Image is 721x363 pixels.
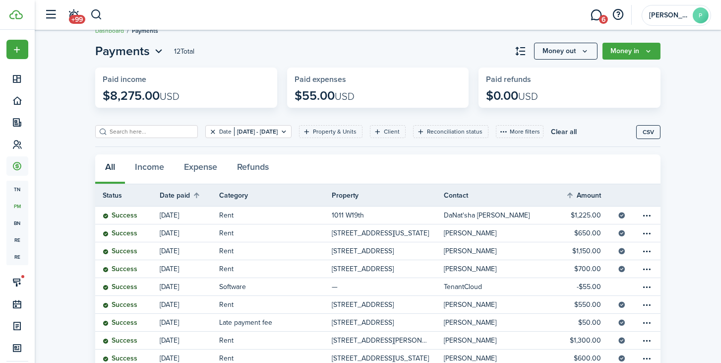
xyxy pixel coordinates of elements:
table-info-title: Late payment fee [219,317,272,328]
span: 6 [599,15,608,24]
filter-tag-label: Property & Units [313,127,357,136]
a: [PERSON_NAME] [444,224,556,242]
a: re [6,231,28,248]
a: -$55.00 [556,278,616,295]
filter-tag: Open filter [370,125,406,138]
button: Open menu [602,43,661,60]
table-info-title: Rent [219,246,234,256]
a: Success [95,314,160,331]
status: Success [103,212,137,219]
th: Category [219,190,332,201]
a: [DATE] [160,332,219,349]
a: $1,150.00 [556,242,616,260]
button: Open resource center [610,6,627,23]
table-profile-info-text: TenantCloud [444,283,482,291]
status: Real Estate Income | •••• 2190 [618,247,626,255]
table-profile-info-text: [PERSON_NAME] [444,247,496,255]
a: — [332,278,444,295]
a: [PERSON_NAME] [444,242,556,260]
table-profile-info-text: [PERSON_NAME] [444,355,496,363]
button: Income [125,154,174,184]
a: [DATE] [160,296,219,313]
span: bn [6,215,28,231]
status: Real Estate Income | •••• 2190 [618,301,626,308]
button: Open sidebar [42,5,60,24]
img: TenantCloud [9,10,23,19]
th: Contact [444,190,556,201]
a: [DATE] [160,314,219,331]
span: USD [518,89,538,104]
status: Success [103,265,137,273]
a: Success [95,296,160,313]
p: $0.00 [486,89,538,103]
th: Status [95,190,160,201]
header-page-total: 12 Total [174,46,194,57]
span: Paul [649,12,689,19]
a: 1011 W19th [332,207,444,224]
a: Rent [219,260,332,278]
a: Success [95,332,160,349]
a: Success [95,260,160,278]
a: $700.00 [556,260,616,278]
button: Open menu [6,40,28,59]
table-profile-info-text: [PERSON_NAME] [444,319,496,327]
status: Real Estate Income | •••• 2190 [618,265,626,273]
a: Success [95,224,160,242]
a: $1,225.00 [556,207,616,224]
a: Dashboard [95,26,124,35]
status: Success [103,247,137,255]
status: Real Estate Income | •••• 2190 [618,337,626,344]
button: Search [90,6,103,23]
table-info-title: Rent [219,335,234,346]
status: Real Estate Income | •••• 2190 [618,229,626,237]
status: Real Estate Income | •••• 2190 [618,355,626,362]
table-profile-info-text: DaNat'sha [PERSON_NAME] [444,212,530,219]
span: tn [6,181,28,198]
span: +99 [69,15,85,24]
button: Money in [602,43,661,60]
a: Software [219,278,332,295]
a: DaNat'sha [PERSON_NAME] [444,207,556,224]
a: $550.00 [556,296,616,313]
filter-tag: Open filter [205,125,292,138]
a: [PERSON_NAME] [444,260,556,278]
table-info-title: Rent [219,264,234,274]
a: Notifications [64,2,83,28]
span: Payments [132,26,158,35]
status: Success [103,283,137,291]
button: CSV [636,125,661,139]
table-info-title: [STREET_ADDRESS] [332,317,394,328]
filter-tag-label: Date [219,127,232,136]
widget-stats-title: Paid refunds [486,75,653,84]
a: [STREET_ADDRESS] [332,242,444,260]
a: [PERSON_NAME] [444,296,556,313]
avatar-text: P [693,7,709,23]
a: [DATE] [160,207,219,224]
table-profile-info-text: [PERSON_NAME] [444,301,496,309]
a: [STREET_ADDRESS] [332,314,444,331]
filter-tag: Open filter [413,125,488,138]
span: pm [6,198,28,215]
filter-tag-value: [DATE] - [DATE] [234,127,278,136]
filter-tag: Open filter [299,125,362,138]
status: Real Estate Income | •••• 2190 [618,212,626,219]
a: Messaging [587,2,606,28]
a: re [6,248,28,265]
button: Open menu [534,43,598,60]
a: [STREET_ADDRESS][PERSON_NAME] [332,332,444,349]
a: [STREET_ADDRESS] [332,296,444,313]
a: Rent [219,332,332,349]
input: Search here... [107,127,194,137]
filter-tag-label: Reconciliation status [427,127,482,136]
button: Money out [534,43,598,60]
button: Clear filter [209,128,217,136]
a: [DATE] [160,278,219,295]
status: Success [103,355,137,363]
widget-stats-title: Paid income [103,75,270,84]
a: [PERSON_NAME] [444,314,556,331]
a: [DATE] [160,260,219,278]
filter-tag-label: Client [384,127,400,136]
button: Clear all [551,125,577,138]
a: $1,300.00 [556,332,616,349]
